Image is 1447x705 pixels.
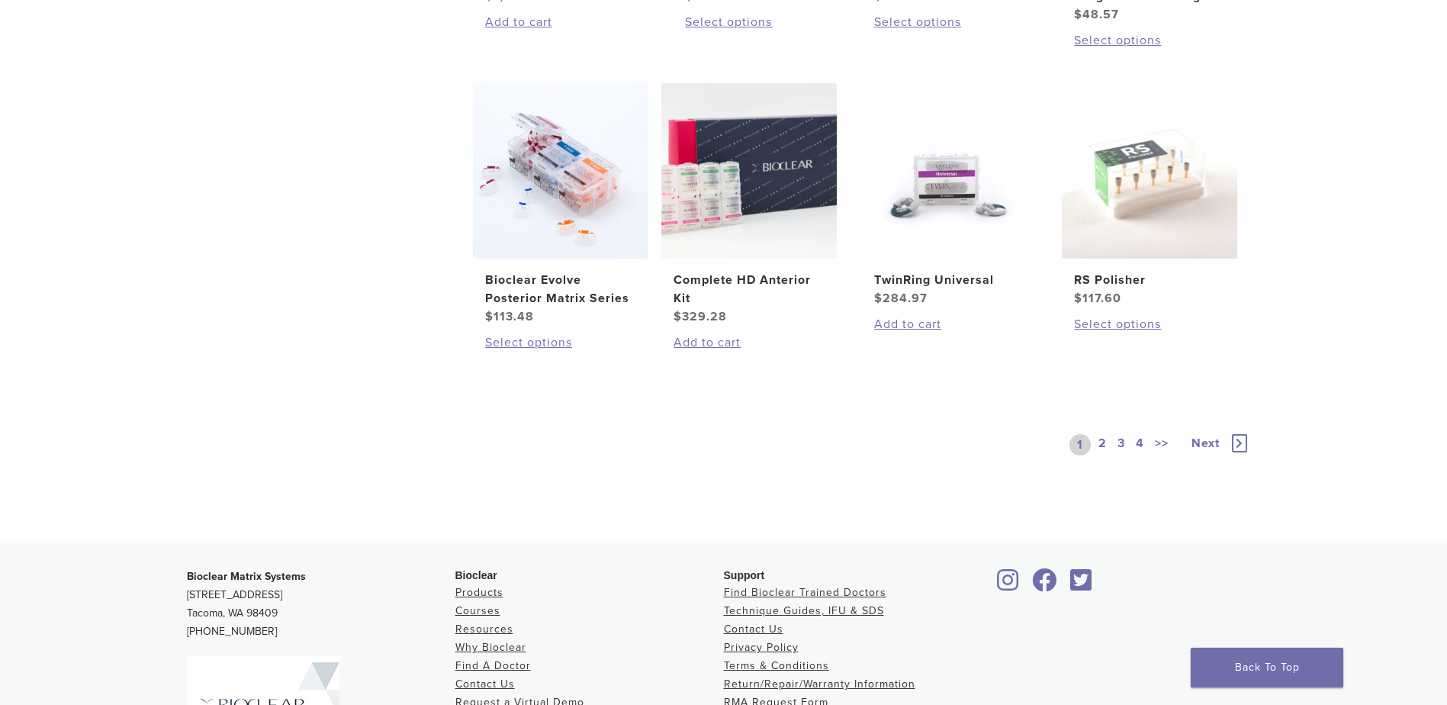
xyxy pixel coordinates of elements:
a: Return/Repair/Warranty Information [724,678,915,691]
a: Bioclear [992,578,1024,593]
a: Terms & Conditions [724,659,829,672]
bdi: 113.48 [485,309,534,324]
span: $ [485,309,494,324]
h2: Complete HD Anterior Kit [674,271,825,307]
a: Select options for “RS Polisher” [1074,315,1225,333]
a: Privacy Policy [724,641,799,654]
a: Technique Guides, IFU & SDS [724,604,884,617]
a: Add to cart: “Complete HD Anterior Kit” [674,333,825,352]
span: $ [1074,291,1082,306]
span: Next [1191,436,1220,451]
a: Select options for “BT Matrix Series” [685,13,836,31]
a: Contact Us [724,623,783,636]
a: Resources [455,623,513,636]
a: Complete HD Anterior KitComplete HD Anterior Kit $329.28 [661,83,838,326]
a: Select options for “Diamond Wedge Kits” [874,13,1025,31]
span: Bioclear [455,569,497,581]
a: Select options for “Bioclear Evolve Posterior Matrix Series” [485,333,636,352]
h2: TwinRing Universal [874,271,1025,289]
a: Courses [455,604,500,617]
span: Support [724,569,765,581]
span: $ [1074,7,1082,22]
a: Back To Top [1191,648,1343,687]
span: $ [674,309,682,324]
a: Products [455,586,503,599]
a: >> [1152,434,1172,456]
a: Add to cart: “TwinRing Universal” [874,315,1025,333]
a: 4 [1133,434,1147,456]
a: TwinRing UniversalTwinRing Universal $284.97 [861,83,1039,307]
h2: Bioclear Evolve Posterior Matrix Series [485,271,636,307]
p: [STREET_ADDRESS] Tacoma, WA 98409 [PHONE_NUMBER] [187,568,455,641]
a: Bioclear [1027,578,1063,593]
a: Why Bioclear [455,641,526,654]
strong: Bioclear Matrix Systems [187,570,306,583]
img: TwinRing Universal [862,83,1037,259]
bdi: 284.97 [874,291,928,306]
a: Bioclear Evolve Posterior Matrix SeriesBioclear Evolve Posterior Matrix Series $113.48 [472,83,650,326]
bdi: 48.57 [1074,7,1119,22]
span: $ [874,291,883,306]
a: Find Bioclear Trained Doctors [724,586,886,599]
a: Contact Us [455,678,515,691]
a: 3 [1114,434,1128,456]
bdi: 329.28 [674,309,727,324]
img: Bioclear Evolve Posterior Matrix Series [473,83,648,259]
img: RS Polisher [1062,83,1237,259]
a: Find A Doctor [455,659,531,672]
a: RS PolisherRS Polisher $117.60 [1061,83,1239,307]
bdi: 117.60 [1074,291,1121,306]
a: Select options for “Diamond Wedge and Long Diamond Wedge” [1074,31,1225,50]
a: 1 [1069,434,1091,456]
a: Bioclear [1066,578,1098,593]
img: Complete HD Anterior Kit [661,83,837,259]
a: 2 [1095,434,1110,456]
a: Add to cart: “Blaster Kit” [485,13,636,31]
h2: RS Polisher [1074,271,1225,289]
